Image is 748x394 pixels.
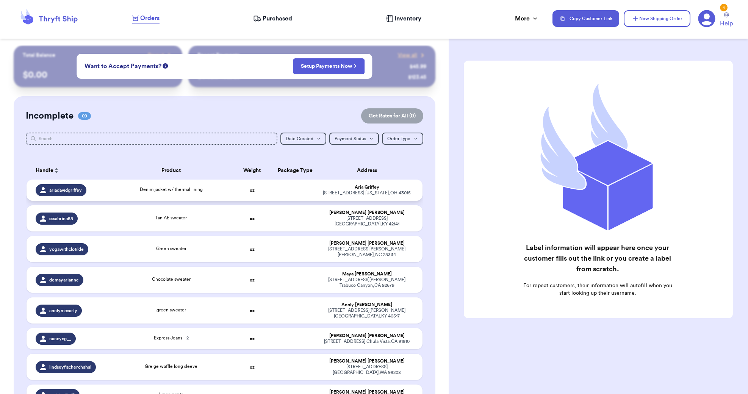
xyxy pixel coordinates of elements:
[329,133,379,145] button: Payment Status
[387,136,410,141] span: Order Type
[111,161,231,180] th: Product
[398,52,417,59] span: View all
[280,133,326,145] button: Date Created
[145,364,197,369] span: Greige waffle long sleeve
[49,187,82,193] span: ariadavidgriffey
[398,52,426,59] a: View all
[410,63,426,70] div: $ 45.99
[321,333,413,339] div: [PERSON_NAME] [PERSON_NAME]
[394,14,421,23] span: Inventory
[521,282,674,297] p: For repeat customers, their information will autofill when you start looking up their username.
[698,10,715,27] a: 4
[321,364,413,375] div: [STREET_ADDRESS] [GEOGRAPHIC_DATA] , WA 99208
[49,277,79,283] span: demayarianne
[321,277,413,288] div: [STREET_ADDRESS][PERSON_NAME] Trabuco Canyon , CA 92679
[515,14,539,23] div: More
[36,167,53,175] span: Handle
[335,136,366,141] span: Payment Status
[250,308,255,313] strong: oz
[321,246,413,258] div: [STREET_ADDRESS][PERSON_NAME] [PERSON_NAME] , NC 28334
[140,14,160,23] span: Orders
[321,210,413,216] div: [PERSON_NAME] [PERSON_NAME]
[321,216,413,227] div: [STREET_ADDRESS] [GEOGRAPHIC_DATA] , KY 42141
[49,216,73,222] span: sssabrina88
[49,336,71,342] span: nancycg__
[156,308,186,312] span: green sweater
[250,336,255,341] strong: oz
[286,136,313,141] span: Date Created
[408,73,426,81] div: $ 123.45
[720,19,733,28] span: Help
[301,63,357,70] a: Setup Payments Now
[361,108,423,124] button: Get Rates for All (0)
[154,336,189,340] span: Express Jeans
[552,10,619,27] button: Copy Customer Link
[49,246,84,252] span: yogawithclotilde
[321,339,413,344] div: [STREET_ADDRESS] Chula Vista , CA 91910
[26,133,277,145] input: Search
[197,52,239,59] p: Recent Payments
[720,4,728,11] div: 4
[263,14,292,23] span: Purchased
[49,364,91,370] span: lindseyfischerchahal
[49,308,77,314] span: annlymccarty
[720,13,733,28] a: Help
[231,161,273,180] th: Weight
[273,161,316,180] th: Package Type
[184,336,189,340] span: + 2
[386,14,421,23] a: Inventory
[23,52,55,59] p: Total Balance
[140,187,203,192] span: Denim jacket w/ thermal lining
[382,133,423,145] button: Order Type
[316,161,423,180] th: Address
[253,14,292,23] a: Purchased
[132,14,160,23] a: Orders
[78,112,91,120] span: 09
[293,58,365,74] button: Setup Payments Now
[321,358,413,364] div: [PERSON_NAME] [PERSON_NAME]
[250,247,255,252] strong: oz
[26,110,74,122] h2: Incomplete
[250,365,255,369] strong: oz
[148,52,164,59] span: Payout
[521,242,674,274] h2: Label information will appear here once your customer fills out the link or you create a label fr...
[85,62,161,71] span: Want to Accept Payments?
[53,166,59,175] button: Sort ascending
[321,302,413,308] div: Annly [PERSON_NAME]
[152,277,191,281] span: Chocolate sweater
[23,69,173,81] p: $ 0.00
[321,184,413,190] div: Aria Griffey
[321,308,413,319] div: [STREET_ADDRESS][PERSON_NAME] [GEOGRAPHIC_DATA] , KY 40517
[624,10,690,27] button: New Shipping Order
[250,278,255,282] strong: oz
[321,241,413,246] div: [PERSON_NAME] [PERSON_NAME]
[156,246,186,251] span: Green sweater
[250,188,255,192] strong: oz
[321,190,413,196] div: [STREET_ADDRESS] [US_STATE] , OH 43015
[148,52,173,59] a: Payout
[250,216,255,221] strong: oz
[155,216,187,220] span: Tan AE sweater
[321,271,413,277] div: Maya [PERSON_NAME]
